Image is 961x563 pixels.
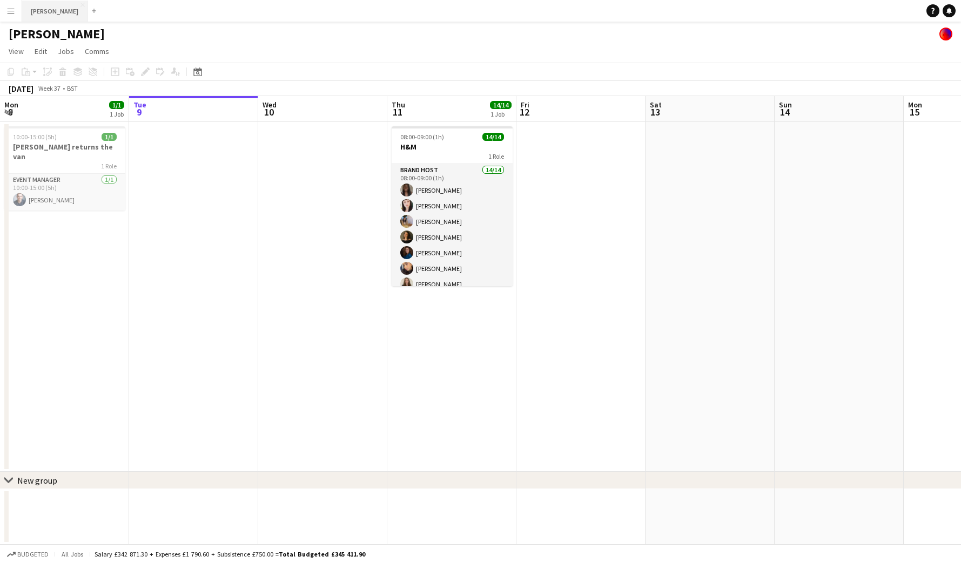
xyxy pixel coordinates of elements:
[488,152,504,160] span: 1 Role
[30,44,51,58] a: Edit
[36,84,63,92] span: Week 37
[4,174,125,211] app-card-role: Event Manager1/110:00-15:00 (5h)[PERSON_NAME]
[101,162,117,170] span: 1 Role
[4,142,125,161] h3: [PERSON_NAME] returns the van
[102,133,117,141] span: 1/1
[132,106,146,118] span: 9
[95,550,365,558] div: Salary £342 871.30 + Expenses £1 790.60 + Subsistence £750.00 =
[490,101,512,109] span: 14/14
[53,44,78,58] a: Jobs
[4,126,125,211] app-job-card: 10:00-15:00 (5h)1/1[PERSON_NAME] returns the van1 RoleEvent Manager1/110:00-15:00 (5h)[PERSON_NAME]
[17,475,57,486] div: New group
[35,46,47,56] span: Edit
[392,142,513,152] h3: H&M
[85,46,109,56] span: Comms
[109,101,124,109] span: 1/1
[392,126,513,286] app-job-card: 08:00-09:00 (1h)14/14H&M1 RoleBrand Host14/1408:00-09:00 (1h)[PERSON_NAME][PERSON_NAME][PERSON_NA...
[59,550,85,558] span: All jobs
[67,84,78,92] div: BST
[22,1,88,22] button: [PERSON_NAME]
[9,26,105,42] h1: [PERSON_NAME]
[392,100,405,110] span: Thu
[13,133,57,141] span: 10:00-15:00 (5h)
[4,44,28,58] a: View
[650,100,662,110] span: Sat
[906,106,922,118] span: 15
[3,106,18,118] span: 8
[779,100,792,110] span: Sun
[4,100,18,110] span: Mon
[9,83,33,94] div: [DATE]
[58,46,74,56] span: Jobs
[279,550,365,558] span: Total Budgeted £345 411.90
[908,100,922,110] span: Mon
[261,106,277,118] span: 10
[648,106,662,118] span: 13
[482,133,504,141] span: 14/14
[110,110,124,118] div: 1 Job
[80,44,113,58] a: Comms
[490,110,511,118] div: 1 Job
[519,106,529,118] span: 12
[5,548,50,560] button: Budgeted
[9,46,24,56] span: View
[392,164,513,404] app-card-role: Brand Host14/1408:00-09:00 (1h)[PERSON_NAME][PERSON_NAME][PERSON_NAME][PERSON_NAME][PERSON_NAME][...
[133,100,146,110] span: Tue
[939,28,952,40] app-user-avatar: Tobin James
[17,551,49,558] span: Budgeted
[521,100,529,110] span: Fri
[263,100,277,110] span: Wed
[390,106,405,118] span: 11
[400,133,444,141] span: 08:00-09:00 (1h)
[777,106,792,118] span: 14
